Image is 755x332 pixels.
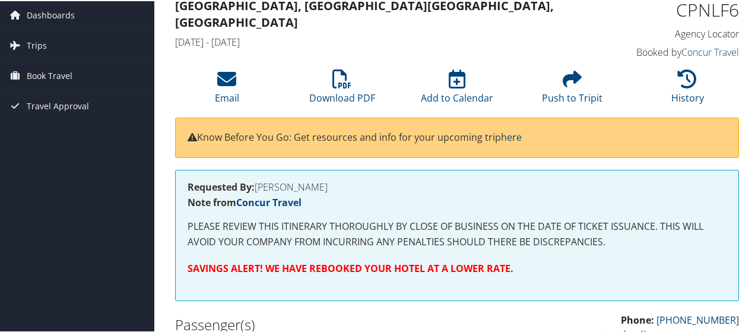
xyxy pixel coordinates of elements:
span: Book Travel [27,60,72,90]
h4: Booked by [611,45,739,58]
strong: Note from [188,195,302,208]
h4: Agency Locator [611,26,739,39]
strong: Phone: [621,312,654,325]
p: PLEASE REVIEW THIS ITINERARY THOROUGHLY BY CLOSE OF BUSINESS ON THE DATE OF TICKET ISSUANCE. THIS... [188,218,727,248]
a: [PHONE_NUMBER] [656,312,739,325]
a: Add to Calendar [421,75,493,103]
h4: [DATE] - [DATE] [175,34,594,48]
span: Trips [27,30,47,59]
p: Know Before You Go: Get resources and info for your upcoming trip [188,129,727,144]
a: Concur Travel [681,45,739,58]
strong: Requested By: [188,179,255,192]
a: Email [215,75,239,103]
a: History [671,75,704,103]
strong: SAVINGS ALERT! WE HAVE REBOOKED YOUR HOTEL AT A LOWER RATE. [188,261,513,274]
a: here [501,129,522,143]
span: Travel Approval [27,90,89,120]
a: Concur Travel [236,195,302,208]
h4: [PERSON_NAME] [188,181,727,191]
a: Push to Tripit [542,75,602,103]
a: Download PDF [309,75,375,103]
